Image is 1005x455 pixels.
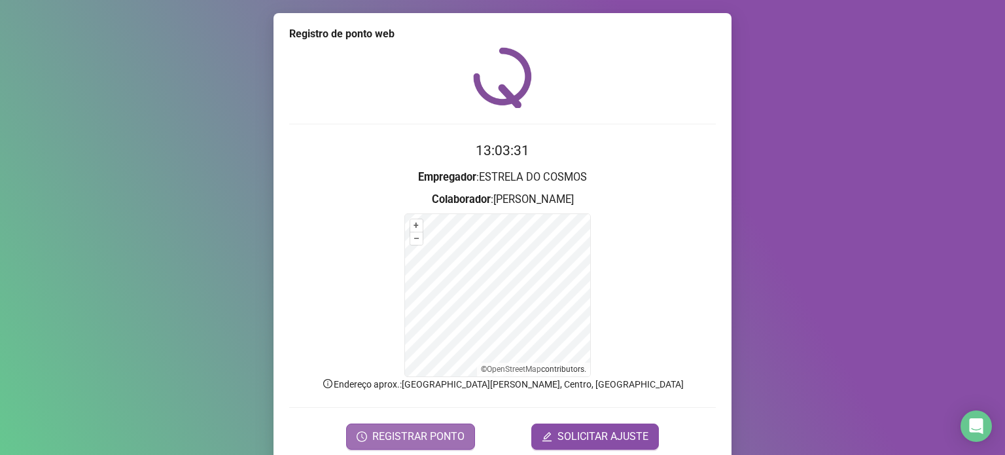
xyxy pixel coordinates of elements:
li: © contributors. [481,365,586,374]
span: info-circle [322,378,334,390]
div: Open Intercom Messenger [961,410,992,442]
span: edit [542,431,552,442]
button: editSOLICITAR AJUSTE [531,424,659,450]
span: SOLICITAR AJUSTE [557,429,648,445]
time: 13:03:31 [476,143,529,158]
h3: : [PERSON_NAME] [289,191,716,208]
img: QRPoint [473,47,532,108]
h3: : ESTRELA DO COSMOS [289,169,716,186]
strong: Empregador [418,171,476,183]
a: OpenStreetMap [487,365,541,374]
strong: Colaborador [432,193,491,206]
button: REGISTRAR PONTO [346,424,475,450]
div: Registro de ponto web [289,26,716,42]
span: clock-circle [357,431,367,442]
button: – [410,232,423,245]
p: Endereço aprox. : [GEOGRAPHIC_DATA][PERSON_NAME], Centro, [GEOGRAPHIC_DATA] [289,377,716,391]
button: + [410,219,423,232]
span: REGISTRAR PONTO [372,429,465,445]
